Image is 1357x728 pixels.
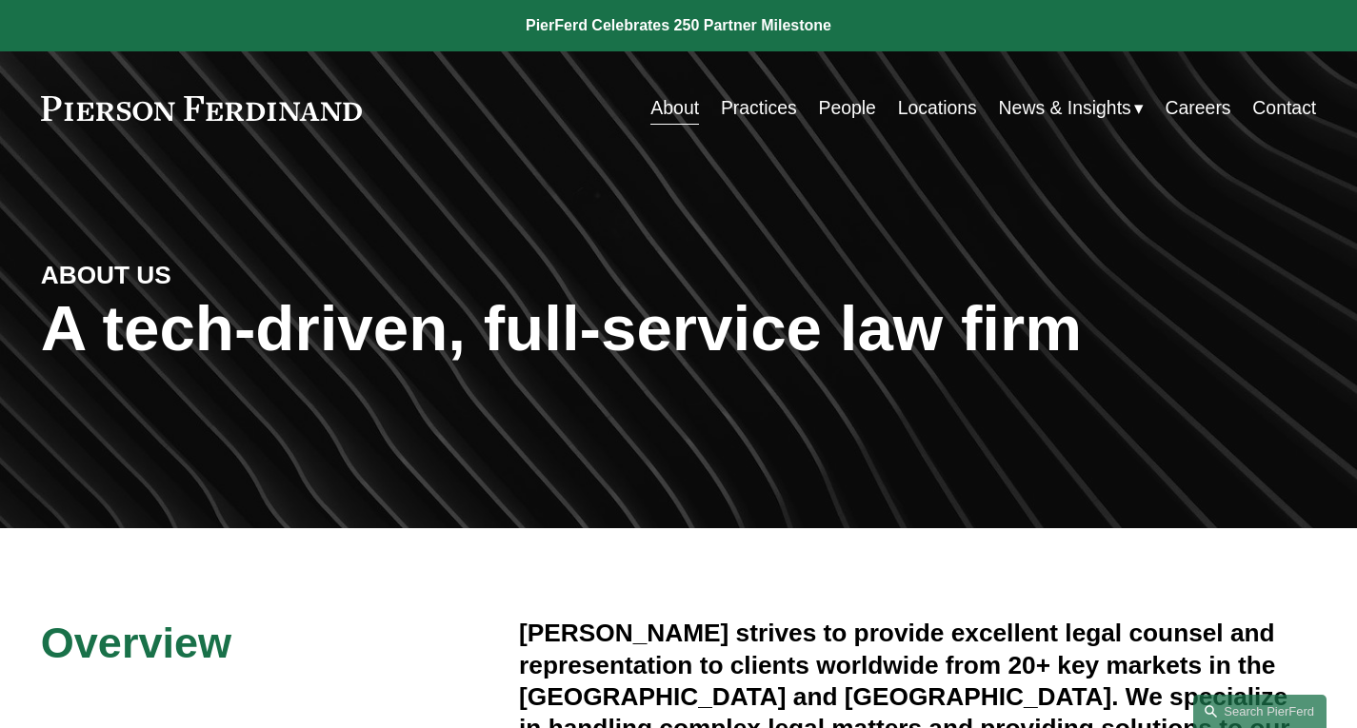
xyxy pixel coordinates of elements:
[650,89,699,127] a: About
[41,292,1317,365] h1: A tech-driven, full-service law firm
[1193,695,1327,728] a: Search this site
[1166,89,1231,127] a: Careers
[41,261,171,289] strong: ABOUT US
[1252,89,1316,127] a: Contact
[818,89,875,127] a: People
[898,89,977,127] a: Locations
[721,89,797,127] a: Practices
[41,619,231,667] span: Overview
[999,91,1131,125] span: News & Insights
[999,89,1144,127] a: folder dropdown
